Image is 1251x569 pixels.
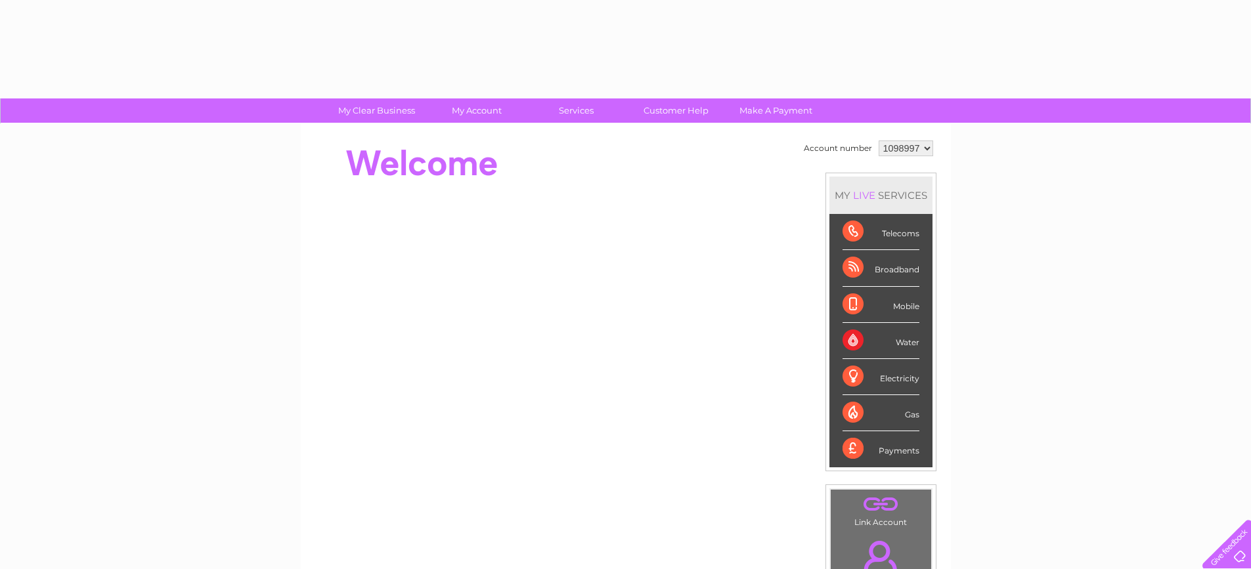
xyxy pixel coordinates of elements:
div: LIVE [850,189,878,201]
a: Customer Help [622,98,730,123]
a: Make A Payment [722,98,830,123]
div: Telecoms [843,214,919,250]
a: . [834,493,928,516]
a: My Account [422,98,531,123]
div: Payments [843,431,919,467]
td: Link Account [830,489,932,530]
div: Electricity [843,359,919,395]
div: Broadband [843,250,919,286]
div: MY SERVICES [829,177,933,214]
a: Services [522,98,630,123]
div: Mobile [843,287,919,323]
div: Gas [843,395,919,431]
div: Water [843,323,919,359]
td: Account number [801,137,875,159]
a: My Clear Business [322,98,431,123]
